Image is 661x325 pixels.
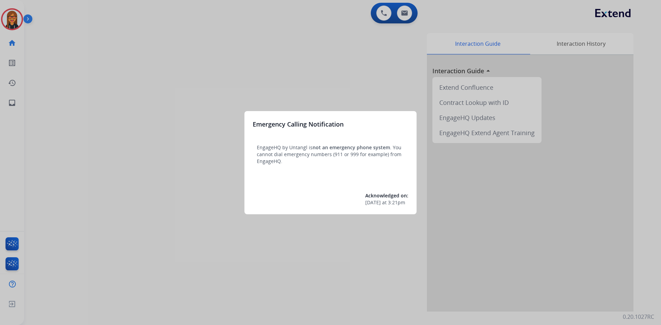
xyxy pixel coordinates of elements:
[365,199,381,206] span: [DATE]
[313,144,390,151] span: not an emergency phone system
[365,192,408,199] span: Acknowledged on:
[257,144,404,165] p: EngageHQ by Untangl is . You cannot dial emergency numbers (911 or 999 for example) from EngageHQ.
[388,199,405,206] span: 3:21pm
[253,119,344,129] h3: Emergency Calling Notification
[365,199,408,206] div: at
[623,313,654,321] p: 0.20.1027RC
